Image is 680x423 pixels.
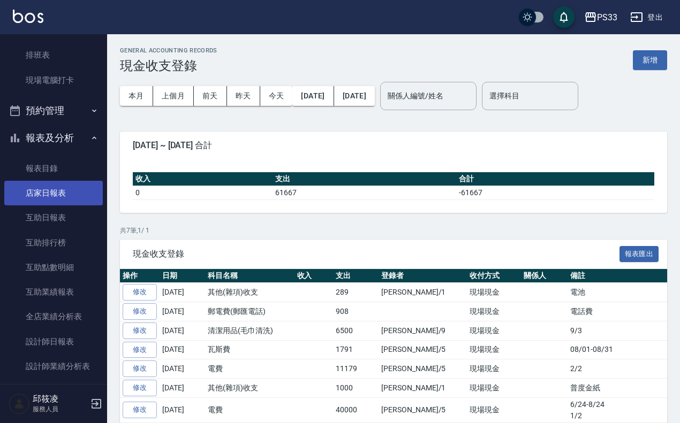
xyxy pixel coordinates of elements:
a: 修改 [123,360,157,377]
td: 清潔用品(毛巾清洗) [205,321,294,340]
td: 6500 [333,321,379,340]
button: 報表匯出 [619,246,659,263]
a: 設計師業績分析表 [4,354,103,379]
td: 908 [333,302,379,321]
td: 現場現金 [467,397,521,422]
td: 0 [133,186,273,199]
button: PS33 [580,6,622,28]
div: PS33 [597,11,617,24]
a: 報表匯出 [619,248,659,258]
td: 40000 [333,397,379,422]
button: 報表及分析 [4,124,103,152]
td: 11179 [333,359,379,379]
td: [PERSON_NAME]/5 [379,340,467,359]
td: 現場現金 [467,379,521,398]
a: 設計師業績月報表 [4,379,103,403]
td: [PERSON_NAME]/5 [379,359,467,379]
td: 289 [333,283,379,302]
a: 互助點數明細 [4,255,103,280]
button: 昨天 [227,86,260,106]
a: 全店業績分析表 [4,304,103,329]
th: 日期 [160,269,205,283]
button: save [553,6,575,28]
img: Person [9,393,30,414]
td: 現場現金 [467,283,521,302]
button: 本月 [120,86,153,106]
th: 收入 [133,172,273,186]
h2: GENERAL ACCOUNTING RECORDS [120,47,217,54]
th: 收付方式 [467,269,521,283]
a: 修改 [123,380,157,396]
td: [DATE] [160,397,205,422]
span: [DATE] ~ [DATE] 合計 [133,140,654,151]
span: 現金收支登錄 [133,249,619,259]
h5: 邱筱凌 [33,394,87,404]
td: 1000 [333,379,379,398]
td: [DATE] [160,359,205,379]
th: 操作 [120,269,160,283]
a: 報表目錄 [4,156,103,181]
button: 預約管理 [4,97,103,125]
img: Logo [13,10,43,23]
td: 瓦斯費 [205,340,294,359]
th: 收入 [294,269,334,283]
td: 電費 [205,359,294,379]
td: 其他(雜項)收支 [205,283,294,302]
h3: 現金收支登錄 [120,58,217,73]
a: 現場電腦打卡 [4,68,103,93]
button: [DATE] [292,86,334,106]
td: [DATE] [160,340,205,359]
td: [PERSON_NAME]/1 [379,283,467,302]
button: [DATE] [334,86,375,106]
th: 支出 [333,269,379,283]
button: 上個月 [153,86,194,106]
td: [PERSON_NAME]/9 [379,321,467,340]
td: [DATE] [160,321,205,340]
a: 設計師日報表 [4,329,103,354]
th: 關係人 [521,269,568,283]
td: -61667 [456,186,654,199]
th: 登錄者 [379,269,467,283]
a: 修改 [123,322,157,339]
td: 61667 [273,186,456,199]
a: 互助日報表 [4,205,103,230]
td: 現場現金 [467,321,521,340]
td: 現場現金 [467,302,521,321]
a: 修改 [123,402,157,418]
a: 修改 [123,342,157,358]
button: 新增 [633,50,667,70]
a: 修改 [123,284,157,301]
th: 支出 [273,172,456,186]
th: 科目名稱 [205,269,294,283]
td: 現場現金 [467,359,521,379]
td: [DATE] [160,302,205,321]
a: 排班表 [4,43,103,67]
p: 共 7 筆, 1 / 1 [120,226,667,235]
td: 1791 [333,340,379,359]
button: 前天 [194,86,227,106]
a: 互助排行榜 [4,230,103,255]
a: 修改 [123,303,157,320]
td: [PERSON_NAME]/5 [379,397,467,422]
td: 電費 [205,397,294,422]
button: 今天 [260,86,293,106]
td: [DATE] [160,283,205,302]
th: 合計 [456,172,654,186]
td: [PERSON_NAME]/1 [379,379,467,398]
td: 現場現金 [467,340,521,359]
td: 其他(雜項)收支 [205,379,294,398]
td: 郵電費(郵匯電話) [205,302,294,321]
button: 登出 [626,7,667,27]
a: 互助業績報表 [4,280,103,304]
a: 新增 [633,55,667,65]
td: [DATE] [160,379,205,398]
p: 服務人員 [33,404,87,414]
a: 店家日報表 [4,181,103,205]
